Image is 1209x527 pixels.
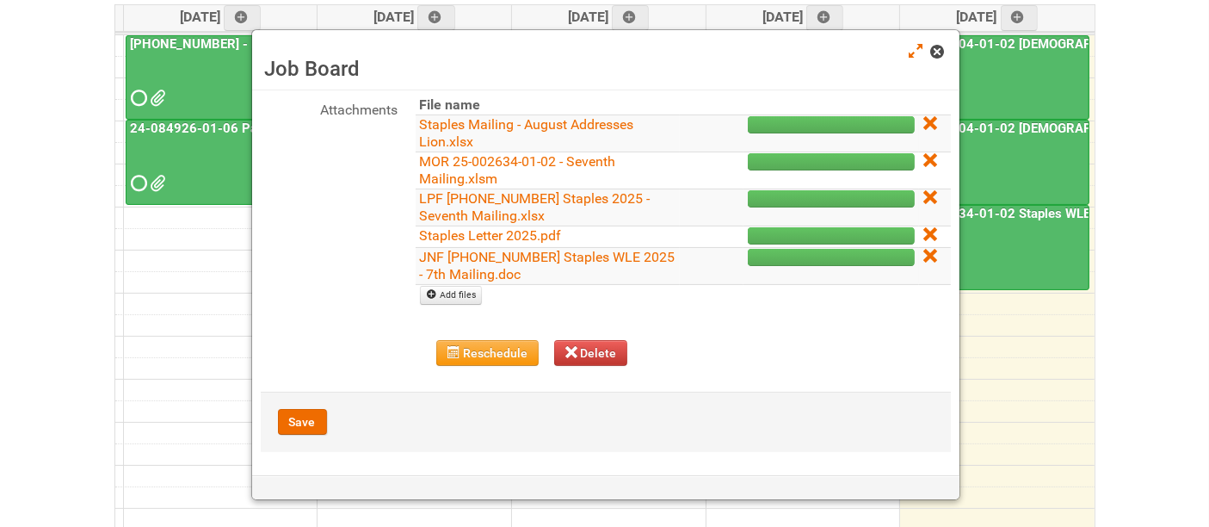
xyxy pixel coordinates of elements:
a: 25-002634-01-02 Staples WLE 2025 Community - Seventh Mailing [902,205,1089,290]
a: 25-039404-01-02 [DEMOGRAPHIC_DATA] Wet Shave SQM - photo slot [902,120,1089,205]
span: [DATE] [957,9,1039,25]
label: Attachments [261,96,398,121]
a: Add an event [224,5,262,31]
a: Add an event [806,5,844,31]
a: JNF [PHONE_NUMBER] Staples WLE 2025 - 7th Mailing.doc [420,249,675,282]
span: Requested [132,177,144,189]
a: Staples Letter 2025.pdf [420,227,562,244]
span: MDN 25-032854-01-08 Left overs.xlsx MOR 25-032854-01-08.xlsm 25_032854_01_LABELS_Lion.xlsx MDN 25... [151,92,163,104]
a: LPF [PHONE_NUMBER] Staples 2025 - Seventh Mailing.xlsx [420,190,651,224]
button: Save [278,409,327,435]
button: Reschedule [436,340,539,366]
span: [DATE] [180,9,262,25]
a: 24-084926-01-06 Pack Collab Wand Tint [126,120,312,205]
a: Add an event [612,5,650,31]
a: [PHONE_NUMBER] - R+F InnoCPT [126,35,312,121]
h3: Job Board [265,56,947,82]
a: Add an event [417,5,455,31]
a: Add files [420,286,483,305]
span: [DATE] [373,9,455,25]
th: File name [416,96,680,115]
a: Add an event [1001,5,1039,31]
span: Requested [132,92,144,104]
span: grp 1001 2..jpg group 1001 1..jpg MOR 24-084926-01-08.xlsm Labels 24-084926-01-06 Pack Collab Wan... [151,177,163,189]
a: Staples Mailing - August Addresses Lion.xlsx [420,116,634,150]
span: [DATE] [568,9,650,25]
a: MOR 25-002634-01-02 - Seventh Mailing.xlsm [420,153,616,187]
span: [DATE] [762,9,844,25]
a: [PHONE_NUMBER] - R+F InnoCPT [127,36,330,52]
button: Delete [554,340,628,366]
a: 24-084926-01-06 Pack Collab Wand Tint [127,121,376,136]
a: 25-039404-01-02 [DEMOGRAPHIC_DATA] Wet Shave SQM [902,35,1089,121]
